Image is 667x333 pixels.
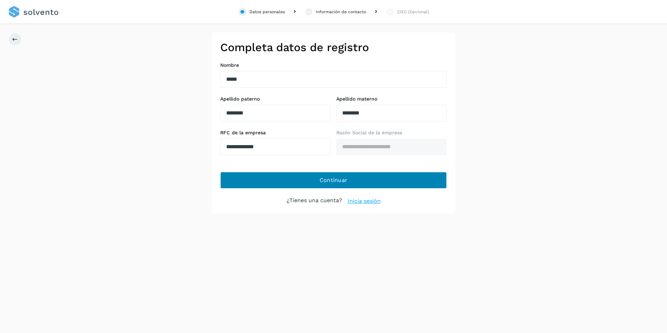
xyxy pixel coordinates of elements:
button: Continuar [220,172,447,189]
label: Apellido materno [336,96,447,102]
span: Continuar [320,176,348,184]
h2: Completa datos de registro [220,41,447,54]
div: CIEC (Opcional) [397,9,429,15]
p: ¿Tienes una cuenta? [287,197,342,205]
label: Nombre [220,62,447,68]
div: Información de contacto [316,9,366,15]
label: Apellido paterno [220,96,331,102]
a: Inicia sesión [348,197,381,205]
label: RFC de la empresa [220,130,331,136]
label: Razón Social de la empresa [336,130,447,136]
div: Datos personales [249,9,285,15]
